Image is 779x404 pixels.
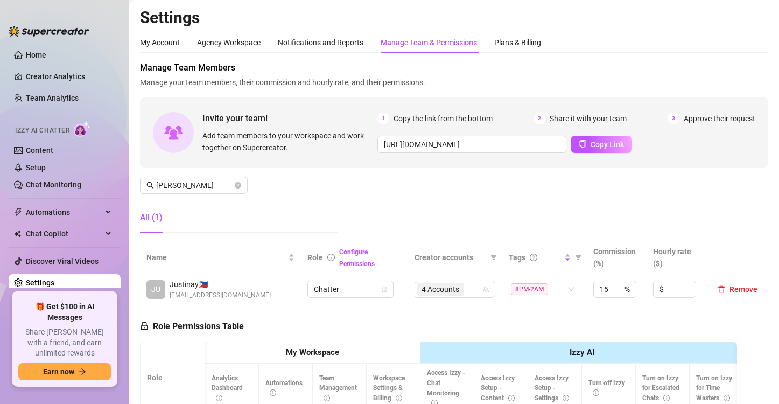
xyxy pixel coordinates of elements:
[396,395,402,401] span: info-circle
[327,254,335,261] span: info-circle
[140,61,768,74] span: Manage Team Members
[14,230,21,238] img: Chat Copilot
[26,225,102,242] span: Chat Copilot
[140,322,149,330] span: lock
[26,163,46,172] a: Setup
[235,182,241,189] button: close-circle
[15,126,69,136] span: Izzy AI Chatter
[286,347,339,357] strong: My Workspace
[9,26,89,37] img: logo-BBDzfeDw.svg
[140,8,768,28] h2: Settings
[511,283,548,295] span: 8PM-2AM
[494,37,541,48] div: Plans & Billing
[307,253,323,262] span: Role
[140,211,163,224] div: All (1)
[314,281,387,297] span: Chatter
[278,37,363,48] div: Notifications and Reports
[490,254,497,261] span: filter
[729,285,757,294] span: Remove
[575,254,581,261] span: filter
[140,76,768,88] span: Manage your team members, their commission and hourly rate, and their permissions.
[26,204,102,221] span: Automations
[724,395,730,401] span: info-circle
[742,367,768,393] iframe: Intercom live chat
[696,374,732,402] span: Turn on Izzy for Time Wasters
[488,249,499,266] span: filter
[373,374,405,402] span: Workspace Settings & Billing
[530,254,537,261] span: question-circle
[573,249,584,266] span: filter
[339,248,375,268] a: Configure Permissions
[377,113,389,124] span: 1
[591,140,624,149] span: Copy Link
[319,374,357,402] span: Team Management
[535,374,569,402] span: Access Izzy Setup - Settings
[26,278,54,287] a: Settings
[324,395,330,401] span: info-circle
[74,121,90,137] img: AI Chatter
[417,283,464,296] span: 4 Accounts
[43,367,74,376] span: Earn now
[381,37,477,48] div: Manage Team & Permissions
[146,252,286,263] span: Name
[26,180,81,189] a: Chat Monitoring
[668,113,679,124] span: 3
[381,286,388,292] span: lock
[26,51,46,59] a: Home
[713,283,762,296] button: Remove
[156,179,233,191] input: Search members
[718,285,725,293] span: delete
[415,252,486,263] span: Creator accounts
[26,146,53,155] a: Content
[508,395,515,401] span: info-circle
[394,113,493,124] span: Copy the link from the bottom
[422,283,459,295] span: 4 Accounts
[647,241,707,274] th: Hourly rate ($)
[14,208,23,217] span: thunderbolt
[26,68,112,85] a: Creator Analytics
[26,257,99,266] a: Discover Viral Videos
[140,320,244,333] h5: Role Permissions Table
[170,290,271,301] span: [EMAIL_ADDRESS][DOMAIN_NAME]
[481,374,515,402] span: Access Izzy Setup - Content
[587,241,647,274] th: Commission (%)
[170,278,271,290] span: Justinay 🇵🇭
[642,374,679,402] span: Turn on Izzy for Escalated Chats
[550,113,627,124] span: Share it with your team
[216,395,222,401] span: info-circle
[197,37,261,48] div: Agency Workspace
[202,130,373,154] span: Add team members to your workspace and work together on Supercreator.
[579,140,586,148] span: copy
[18,327,111,359] span: Share [PERSON_NAME] with a friend, and earn unlimited rewards
[663,395,670,401] span: info-circle
[140,241,301,274] th: Name
[571,136,632,153] button: Copy Link
[534,113,545,124] span: 2
[140,37,180,48] div: My Account
[270,389,276,396] span: info-circle
[79,368,86,375] span: arrow-right
[483,286,489,292] span: team
[212,374,243,402] span: Analytics Dashboard
[26,94,79,102] a: Team Analytics
[588,379,625,397] span: Turn off Izzy
[509,252,525,263] span: Tags
[18,363,111,380] button: Earn nowarrow-right
[593,389,599,396] span: info-circle
[151,283,160,295] span: JU
[570,347,594,357] strong: Izzy AI
[18,302,111,323] span: 🎁 Get $100 in AI Messages
[265,379,303,397] span: Automations
[146,182,154,189] span: search
[563,395,569,401] span: info-circle
[684,113,755,124] span: Approve their request
[202,112,377,125] span: Invite your team!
